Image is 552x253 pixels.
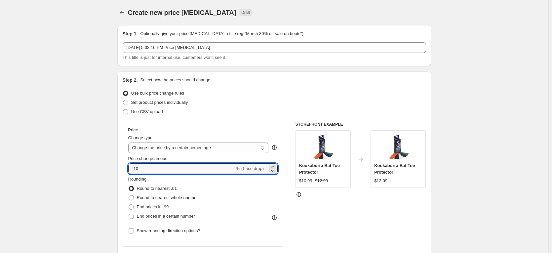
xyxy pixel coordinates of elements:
img: toe_protector_kit__74269__66851__16817.1406922721.600.600_80x.jpg [385,134,412,160]
span: Round to nearest whole number [137,195,198,200]
span: End prices in .99 [137,204,169,209]
span: Rounding [128,177,147,182]
img: toe_protector_kit__74269__66851__16817.1406922721.600.600_80x.jpg [310,134,336,160]
span: Round to nearest .01 [137,186,177,191]
span: $10.99 [299,178,312,183]
span: Draft [241,10,250,15]
span: Set product prices individually [131,100,188,105]
span: Use bulk price change rules [131,91,184,96]
span: Create new price [MEDICAL_DATA] [128,9,236,16]
h2: Step 1. [123,30,138,37]
h2: Step 2. [123,77,138,83]
span: This title is just for internal use, customers won't see it [123,55,225,60]
input: 30% off holiday sale [123,42,426,53]
span: Kookaburra Bat Toe Protector [374,163,415,175]
span: Price change amount [128,156,169,161]
input: -15 [128,163,235,174]
button: Price change jobs [117,8,127,17]
p: Select how the prices should change [140,77,210,83]
h3: Price [128,127,138,133]
span: Show rounding direction options? [137,228,200,233]
span: % (Price drop) [236,166,264,171]
div: help [271,144,278,151]
span: $12.09 [374,178,387,183]
span: Use CSV upload [131,109,163,114]
span: $12.99 [315,178,328,183]
h6: STOREFRONT EXAMPLE [296,122,426,127]
p: Optionally give your price [MEDICAL_DATA] a title (eg "March 30% off sale on boots") [140,30,303,37]
span: Kookaburra Bat Toe Protector [299,163,340,175]
span: Change type [128,135,153,140]
span: End prices in a certain number [137,214,195,219]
